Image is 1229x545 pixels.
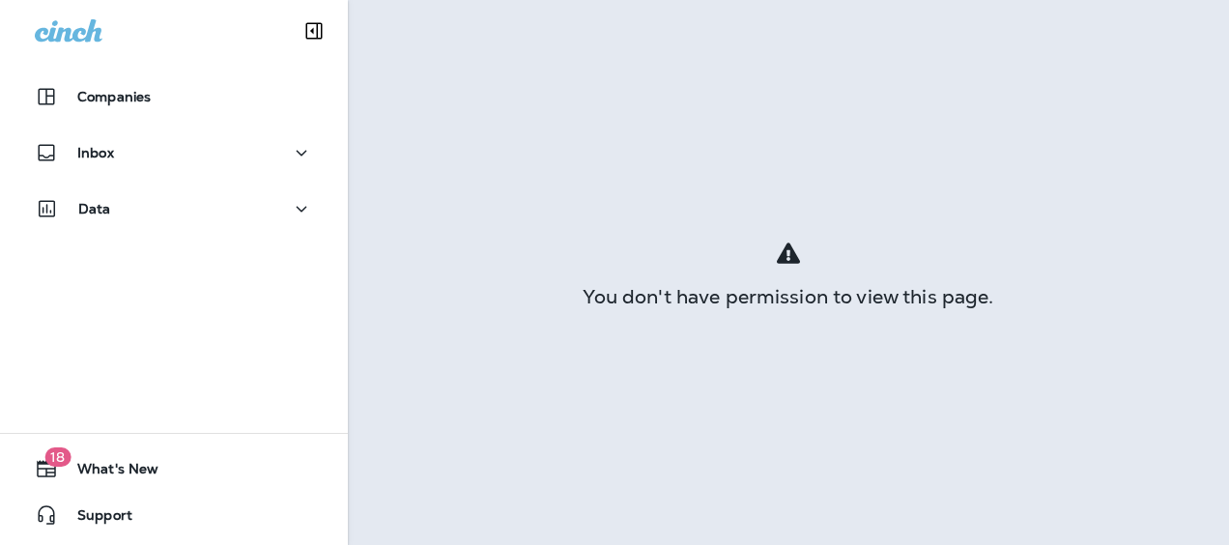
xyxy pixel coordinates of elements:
[78,201,111,216] p: Data
[19,77,329,116] button: Companies
[19,133,329,172] button: Inbox
[287,12,341,50] button: Collapse Sidebar
[58,507,132,531] span: Support
[77,89,151,104] p: Companies
[19,496,329,534] button: Support
[58,461,158,484] span: What's New
[77,145,114,160] p: Inbox
[19,189,329,228] button: Data
[44,447,71,467] span: 18
[19,449,329,488] button: 18What's New
[348,289,1229,304] div: You don't have permission to view this page.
